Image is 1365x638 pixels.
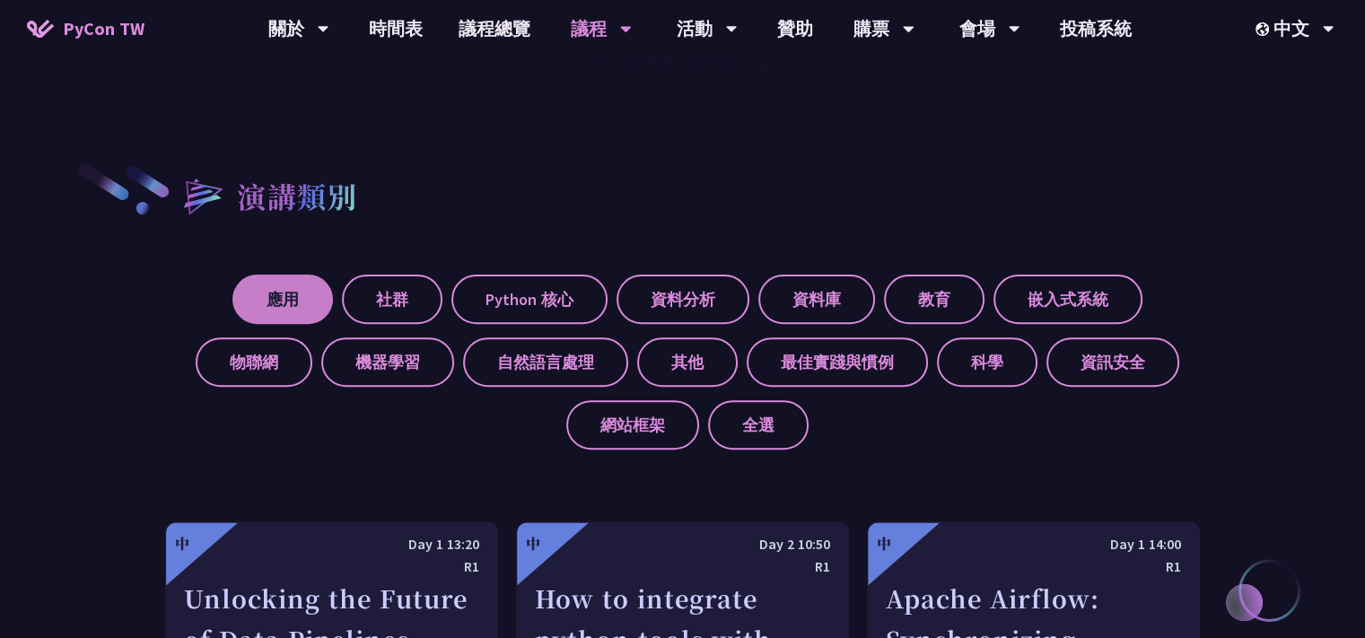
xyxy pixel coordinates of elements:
[617,275,749,324] label: 資料分析
[937,337,1037,387] label: 科學
[184,555,479,578] div: R1
[196,337,312,387] label: 物聯網
[175,533,189,555] div: 中
[877,533,891,555] div: 中
[535,555,830,578] div: R1
[451,275,608,324] label: Python 核心
[637,337,738,387] label: 其他
[747,337,928,387] label: 最佳實踐與慣例
[342,275,442,324] label: 社群
[884,275,984,324] label: 教育
[321,337,454,387] label: 機器學習
[27,20,54,38] img: Home icon of PyCon TW 2025
[184,533,479,555] div: Day 1 13:20
[9,6,162,51] a: PyCon TW
[237,174,357,217] h2: 演講類別
[886,533,1181,555] div: Day 1 14:00
[165,162,237,230] img: heading-bullet
[535,533,830,555] div: Day 2 10:50
[63,15,144,42] span: PyCon TW
[993,275,1142,324] label: 嵌入式系統
[708,400,809,450] label: 全選
[526,533,540,555] div: 中
[758,275,875,324] label: 資料庫
[232,275,333,324] label: 應用
[886,555,1181,578] div: R1
[566,400,699,450] label: 網站框架
[1046,337,1179,387] label: 資訊安全
[1256,22,1273,36] img: Locale Icon
[463,337,628,387] label: 自然語言處理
